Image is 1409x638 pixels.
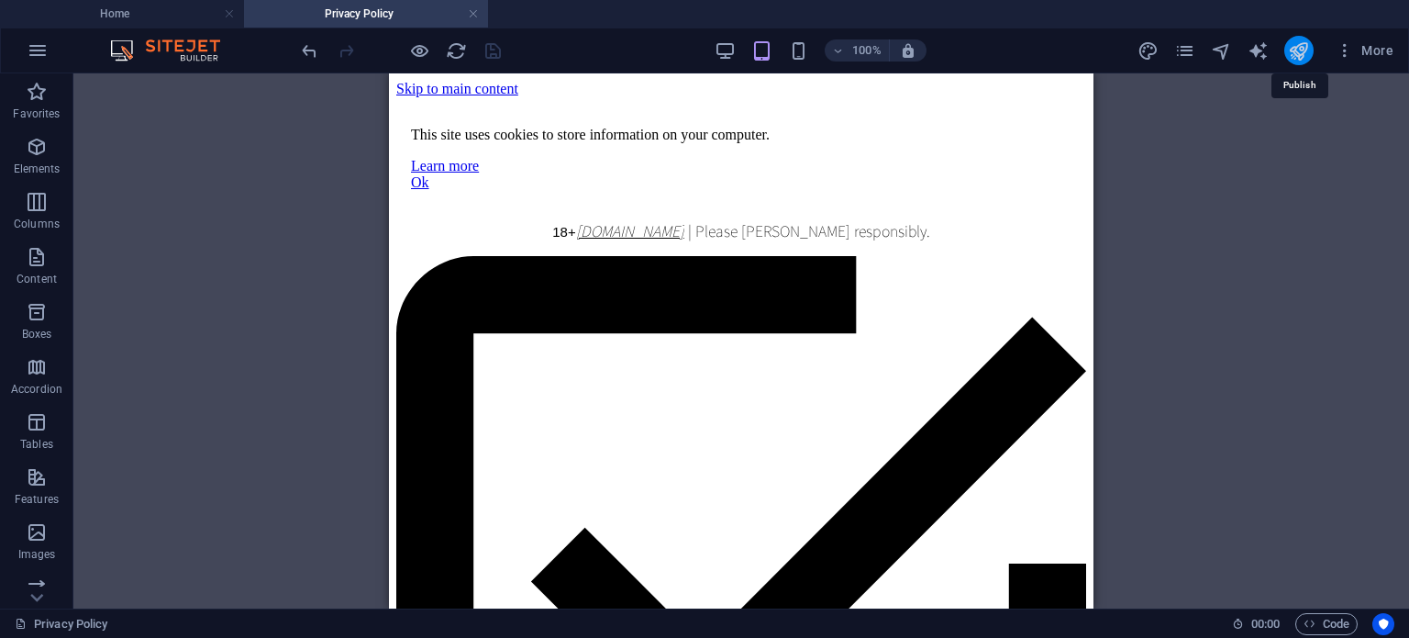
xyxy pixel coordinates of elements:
h6: 100% [852,39,882,62]
button: undo [298,39,320,62]
a: Skip to main content [7,7,129,23]
p: Elements [14,162,61,176]
button: Usercentrics [1372,613,1394,635]
button: design [1137,39,1159,62]
button: text_generator [1248,39,1270,62]
button: pages [1174,39,1196,62]
span: Code [1304,613,1349,635]
button: publish [1284,36,1314,65]
h4: Privacy Policy [244,4,488,24]
span: : [1264,617,1267,631]
button: Code [1295,613,1358,635]
p: Boxes [22,327,52,341]
span: More [1336,41,1393,60]
button: More [1328,36,1401,65]
p: Favorites [13,106,60,121]
p: Content [17,272,57,286]
i: Pages (Ctrl+Alt+S) [1174,40,1195,62]
img: Editor Logo [105,39,243,62]
i: On resize automatically adjust zoom level to fit chosen device. [900,42,916,59]
i: Undo: Change link (Ctrl+Z) [299,40,320,62]
i: Design (Ctrl+Alt+Y) [1137,40,1159,62]
h6: Session time [1232,613,1281,635]
i: Navigator [1211,40,1232,62]
span: 00 00 [1251,613,1280,635]
p: Tables [20,437,53,452]
button: Click here to leave preview mode and continue editing [408,39,430,62]
p: Images [18,547,56,562]
p: Features [15,492,59,507]
button: navigator [1211,39,1233,62]
p: Columns [14,217,60,231]
button: reload [445,39,467,62]
button: 100% [825,39,890,62]
a: Click to cancel selection. Double-click to open Pages [15,613,107,635]
p: Accordion [11,382,62,397]
i: AI Writer [1248,40,1269,62]
i: Reload page [446,40,467,62]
